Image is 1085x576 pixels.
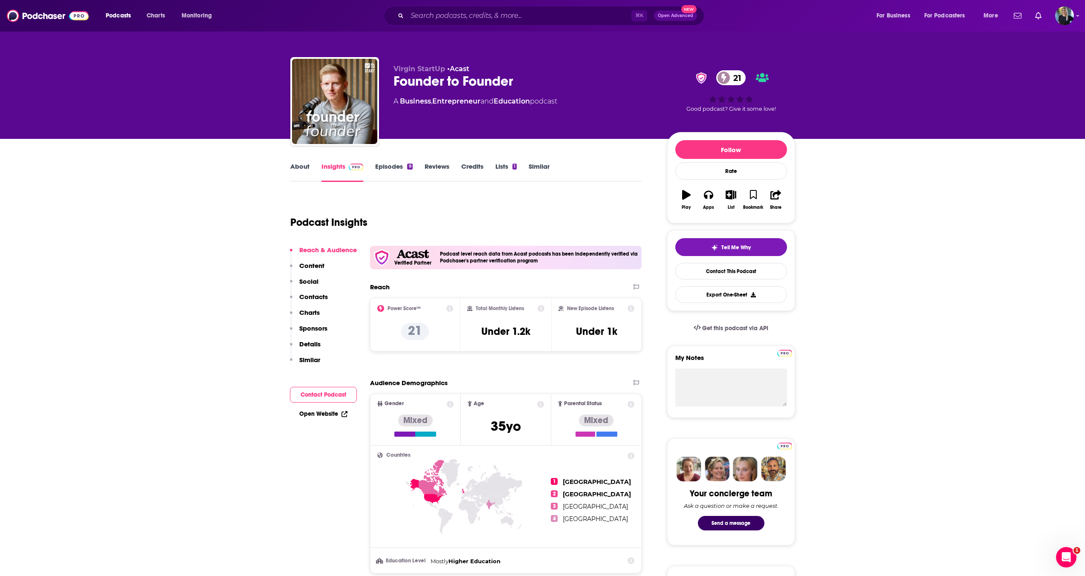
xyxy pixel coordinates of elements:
[631,10,647,21] span: ⌘ K
[373,249,390,266] img: verfied icon
[480,97,494,105] span: and
[1055,6,1074,25] img: User Profile
[871,9,921,23] button: open menu
[400,97,431,105] a: Business
[401,323,429,340] p: 21
[551,478,558,485] span: 1
[407,9,631,23] input: Search podcasts, credits, & more...
[563,515,628,523] span: [GEOGRAPHIC_DATA]
[299,246,357,254] p: Reach & Audience
[777,348,792,357] a: Pro website
[733,457,758,481] img: Jules Profile
[147,10,165,22] span: Charts
[684,502,778,509] div: Ask a question or make a request.
[292,59,377,144] img: Founder to Founder
[290,387,357,403] button: Contact Podcast
[425,162,449,182] a: Reviews
[448,558,501,564] span: Higher Education
[290,324,327,340] button: Sponsors
[677,457,701,481] img: Sydney Profile
[742,184,764,215] button: Bookmark
[370,283,390,291] h2: Reach
[431,97,432,105] span: ,
[551,515,558,522] span: 4
[299,308,320,317] p: Charts
[431,558,448,564] span: Mostly
[182,10,212,22] span: Monitoring
[716,70,746,85] a: 21
[388,305,421,311] h2: Power Score™
[675,238,787,256] button: tell me why sparkleTell Me Why
[290,293,328,308] button: Contacts
[290,356,320,372] button: Similar
[290,262,324,277] button: Content
[100,9,142,23] button: open menu
[1010,9,1025,23] a: Show notifications dropdown
[1073,547,1080,554] span: 1
[476,305,524,311] h2: Total Monthly Listens
[693,72,709,84] img: verified Badge
[690,488,772,499] div: Your concierge team
[377,558,427,564] h3: Education Level
[658,14,693,18] span: Open Advanced
[877,10,910,22] span: For Business
[7,8,89,24] img: Podchaser - Follow, Share and Rate Podcasts
[141,9,170,23] a: Charts
[461,162,483,182] a: Credits
[176,9,223,23] button: open menu
[450,65,469,73] a: Acast
[563,490,631,498] span: [GEOGRAPHIC_DATA]
[432,97,480,105] a: Entrepreneur
[725,70,746,85] span: 21
[563,503,628,510] span: [GEOGRAPHIC_DATA]
[321,162,364,182] a: InsightsPodchaser Pro
[290,162,310,182] a: About
[576,325,617,338] h3: Under 1k
[394,260,431,265] h5: Verified Partner
[393,65,445,73] span: Virgin StartUp
[299,324,327,332] p: Sponsors
[682,205,691,210] div: Play
[529,162,550,182] a: Similar
[393,96,557,107] div: A podcast
[440,251,639,264] h4: Podcast level reach data from Acast podcasts has been independently verified via Podchaser's part...
[777,350,792,357] img: Podchaser Pro
[697,184,720,215] button: Apps
[711,244,718,251] img: tell me why sparkle
[299,340,321,348] p: Details
[579,415,613,426] div: Mixed
[654,11,697,21] button: Open AdvancedNew
[290,246,357,262] button: Reach & Audience
[675,184,697,215] button: Play
[567,305,614,311] h2: New Episode Listens
[299,356,320,364] p: Similar
[392,6,712,26] div: Search podcasts, credits, & more...
[375,162,412,182] a: Episodes9
[777,443,792,449] img: Podchaser Pro
[474,401,484,406] span: Age
[564,401,602,406] span: Parental Status
[1055,6,1074,25] span: Logged in as ChelseaKershaw
[675,263,787,279] a: Contact This Podcast
[1055,6,1074,25] button: Show profile menu
[551,490,558,497] span: 2
[675,140,787,159] button: Follow
[761,457,786,481] img: Jon Profile
[290,308,320,324] button: Charts
[721,244,751,251] span: Tell Me Why
[675,162,787,180] div: Rate
[396,250,429,259] img: Acast
[919,9,978,23] button: open menu
[290,216,367,229] h1: Podcast Insights
[702,325,768,332] span: Get this podcast via API
[299,293,328,301] p: Contacts
[494,97,530,105] a: Education
[349,164,364,170] img: Podchaser Pro
[924,10,965,22] span: For Podcasters
[764,184,787,215] button: Share
[687,318,775,339] a: Get this podcast via API
[299,262,324,270] p: Content
[106,10,131,22] span: Podcasts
